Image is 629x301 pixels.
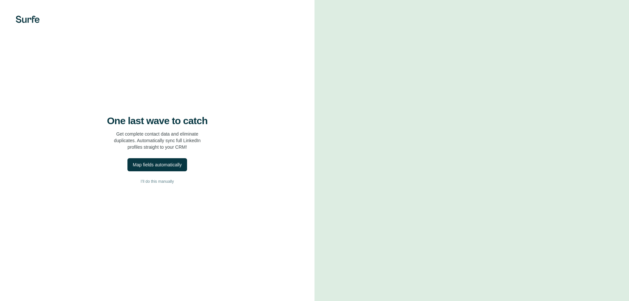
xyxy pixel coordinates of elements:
button: I’ll do this manually [13,177,301,186]
div: Map fields automatically [133,161,181,168]
img: Surfe's logo [16,16,40,23]
p: Get complete contact data and eliminate duplicates. Automatically sync full LinkedIn profiles str... [114,131,201,150]
span: I’ll do this manually [141,179,174,184]
button: Map fields automatically [127,158,187,171]
h4: One last wave to catch [107,115,208,127]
